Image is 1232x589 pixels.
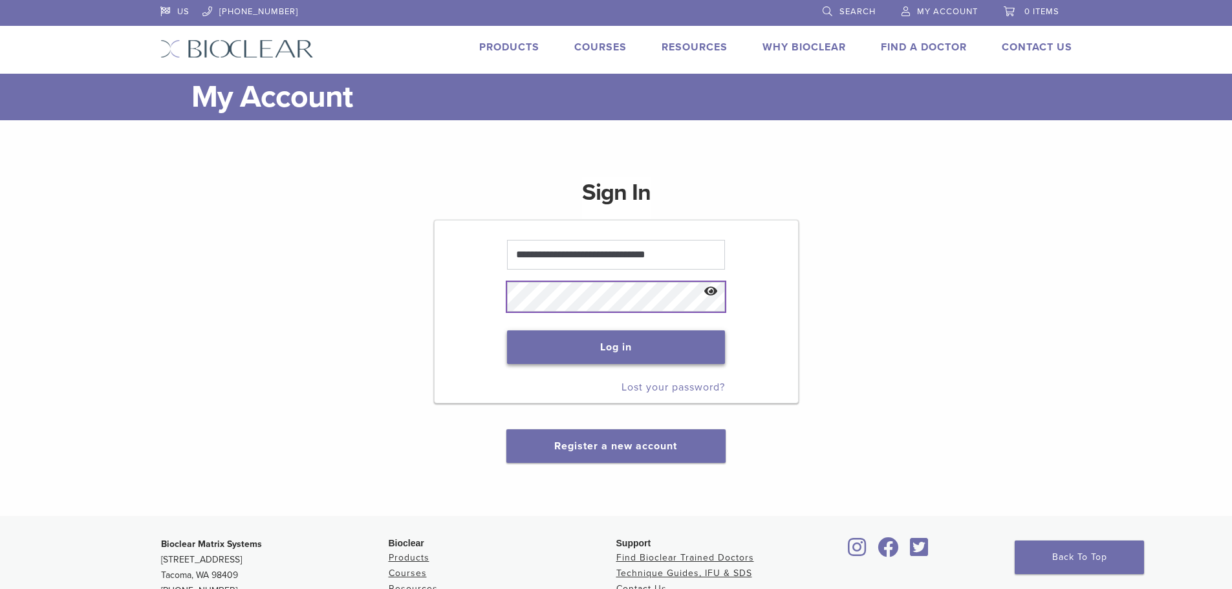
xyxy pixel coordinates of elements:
[479,41,539,54] a: Products
[389,568,427,579] a: Courses
[161,539,262,550] strong: Bioclear Matrix Systems
[507,330,725,364] button: Log in
[762,41,846,54] a: Why Bioclear
[881,41,967,54] a: Find A Doctor
[621,381,725,394] a: Lost your password?
[874,545,903,558] a: Bioclear
[616,568,752,579] a: Technique Guides, IFU & SDS
[1015,541,1144,574] a: Back To Top
[554,440,677,453] a: Register a new account
[662,41,728,54] a: Resources
[917,6,978,17] span: My Account
[1024,6,1059,17] span: 0 items
[616,538,651,548] span: Support
[506,429,725,463] button: Register a new account
[574,41,627,54] a: Courses
[616,552,754,563] a: Find Bioclear Trained Doctors
[160,39,314,58] img: Bioclear
[389,538,424,548] span: Bioclear
[1002,41,1072,54] a: Contact Us
[839,6,876,17] span: Search
[389,552,429,563] a: Products
[844,545,871,558] a: Bioclear
[906,545,933,558] a: Bioclear
[191,74,1072,120] h1: My Account
[582,177,651,219] h1: Sign In
[697,275,725,308] button: Show password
